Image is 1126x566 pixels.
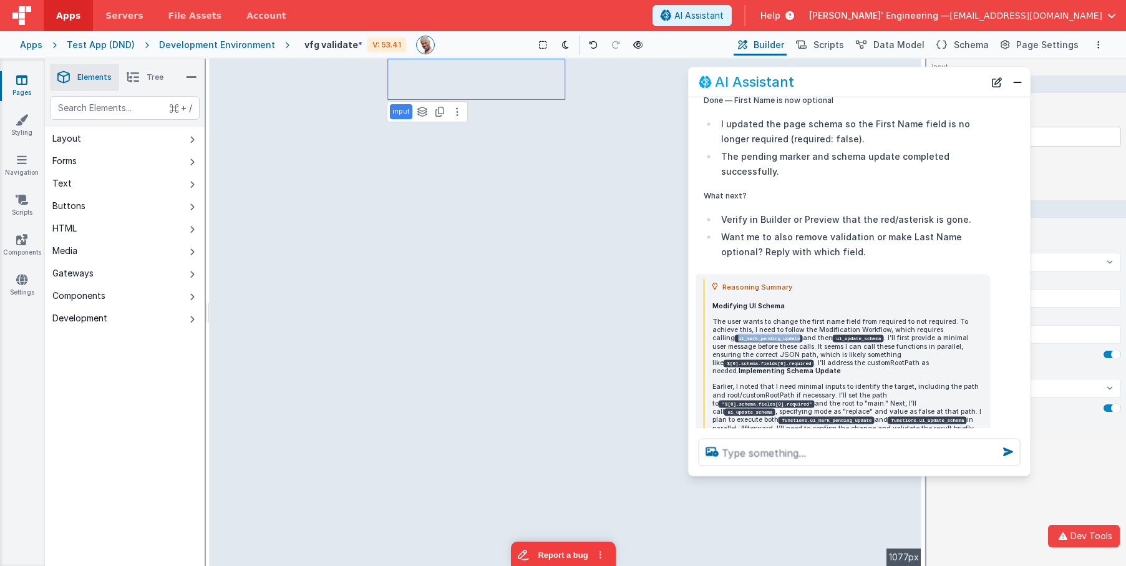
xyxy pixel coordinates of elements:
button: Buttons [45,195,205,217]
div: Components [52,290,105,302]
div: Development Environment [159,39,275,51]
button: AI Assistant [653,5,732,26]
div: Apps [20,39,42,51]
strong: Modifying UI Schema [712,301,785,310]
span: Data Model [873,39,925,51]
code: $[0].schema.fields[0].required [724,359,814,367]
h4: input [926,59,953,76]
button: Page Settings [996,34,1081,56]
code: ui_mark_pending_update [735,335,803,343]
span: Servers [105,9,143,22]
button: Schema [932,34,991,56]
li: The pending marker and schema update completed successfully. [717,149,983,179]
code: functions.ui_mark_pending_update [779,417,875,424]
p: What next? [704,189,983,202]
button: Gateways [45,262,205,285]
p: Earlier, I noted that I need minimal inputs to identify the target, including the path and root/c... [712,383,983,441]
p: input [392,107,410,117]
div: Forms [52,155,77,167]
div: Test App (DND) [67,39,135,51]
div: Layout [52,132,81,145]
span: Builder [754,39,784,51]
span: Reasoning Summary [722,279,792,294]
span: Apps [56,9,80,22]
div: Gateways [52,267,94,280]
button: Layout [45,127,205,150]
button: Components [45,285,205,307]
div: 1077px [886,549,921,566]
span: Elements [77,72,112,82]
span: AI Assistant [674,9,724,22]
div: Text [52,177,72,190]
li: I updated the page schema so the First Name field is no longer required (required: false). [717,117,983,147]
div: Development [52,312,107,324]
span: Schema [954,39,989,51]
input: Search Elements... [50,96,200,120]
code: ui_update_schema [724,409,775,416]
button: New Chat [988,73,1006,90]
button: Dev Tools [1048,525,1120,547]
code: ui_update_schema [833,335,884,343]
h4: vfg validate [304,40,358,49]
div: Media [52,245,77,257]
span: Help [760,9,780,22]
button: Media [45,240,205,262]
strong: Implementing Schema Update [739,367,841,375]
button: Text [45,172,205,195]
p: The user wants to change the first name field from required to not required. To achieve this, I n... [712,318,983,375]
span: [EMAIL_ADDRESS][DOMAIN_NAME] [949,9,1102,22]
code: functions.ui_update_schema [888,417,967,424]
button: [PERSON_NAME]' Engineering — [EMAIL_ADDRESS][DOMAIN_NAME] [809,9,1116,22]
button: Close [1009,73,1026,90]
h2: AI Assistant [715,74,794,89]
span: + / [170,96,192,120]
button: Development [45,307,205,329]
code: "$[0].schema.fields[0].required" [719,400,815,407]
div: HTML [52,222,77,235]
button: Data Model [852,34,927,56]
li: Want me to also remove validation or make Last Name optional? Reply with which field. [717,229,983,259]
div: Buttons [52,200,85,212]
span: File Assets [168,9,222,22]
button: Options [1091,37,1106,52]
span: Scripts [813,39,844,51]
button: HTML [45,217,205,240]
div: --> [210,59,921,566]
p: Done — First Name is now optional [704,94,983,107]
span: [PERSON_NAME]' Engineering — [809,9,949,22]
button: Forms [45,150,205,172]
div: V: 53.41 [367,37,406,52]
li: Verify in Builder or Preview that the red/asterisk is gone. [717,212,983,227]
button: Builder [734,34,787,56]
button: Scripts [792,34,847,56]
span: Page Settings [1016,39,1079,51]
span: Tree [147,72,163,82]
img: 11ac31fe5dc3d0eff3fbbbf7b26fa6e1 [417,36,434,54]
